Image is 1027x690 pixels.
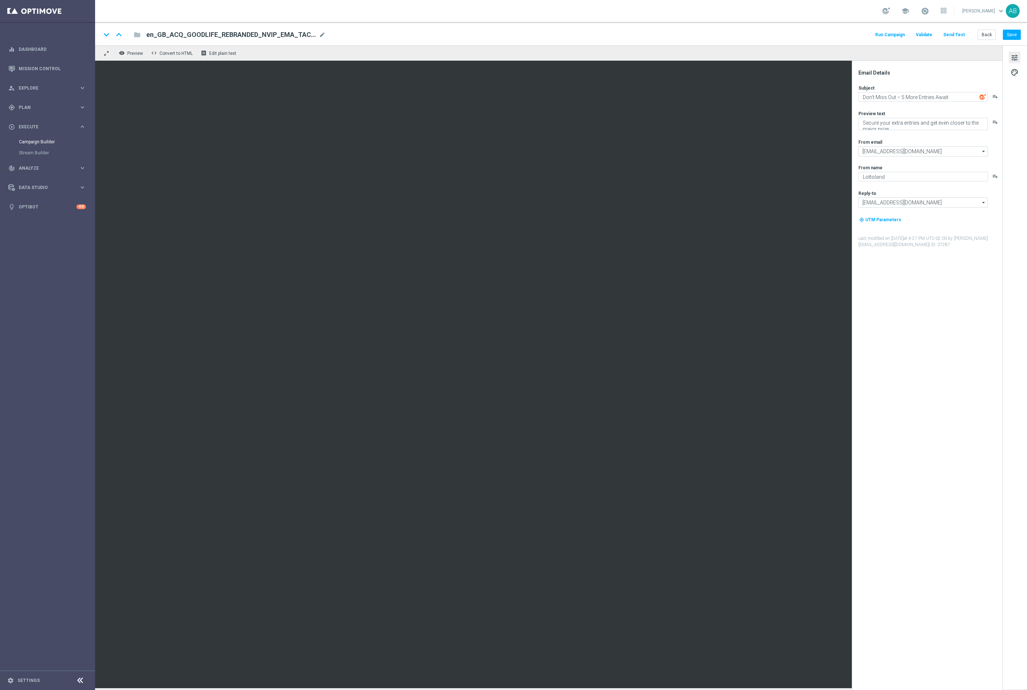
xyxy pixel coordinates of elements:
span: palette [1011,68,1019,77]
div: Stream Builder [19,147,94,158]
label: From name [858,165,883,171]
a: Dashboard [19,39,86,59]
i: receipt [201,50,207,56]
a: Settings [18,678,40,683]
i: arrow_drop_down [980,147,987,156]
button: code Convert to HTML [149,48,196,58]
button: palette [1009,66,1020,78]
span: Execute [19,125,79,129]
button: Validate [915,30,933,40]
label: Last modified on [DATE] at 4:27 PM UTC-02:00 by [PERSON_NAME][EMAIL_ADDRESS][DOMAIN_NAME] [858,235,1002,248]
i: my_location [859,217,864,222]
i: keyboard_arrow_right [79,165,86,171]
button: receipt Edit plain text [199,48,240,58]
label: Reply-to [858,191,876,196]
div: Email Details [858,69,1002,76]
button: Send Test [942,30,966,40]
input: Select [858,146,988,157]
div: Explore [8,85,79,91]
div: Analyze [8,165,79,171]
i: gps_fixed [8,104,15,111]
i: arrow_drop_down [980,198,987,207]
span: school [901,7,909,15]
span: keyboard_arrow_down [997,7,1005,15]
span: code [151,50,157,56]
span: Preview [127,51,143,56]
button: gps_fixed Plan keyboard_arrow_right [8,105,86,110]
a: Optibot [19,197,76,216]
button: Back [978,30,996,40]
button: playlist_add [992,119,998,125]
a: Mission Control [19,59,86,78]
button: play_circle_outline Execute keyboard_arrow_right [8,124,86,130]
i: keyboard_arrow_down [101,29,112,40]
label: From email [858,139,882,145]
span: Convert to HTML [159,51,193,56]
i: settings [7,677,14,684]
button: lightbulb Optibot +10 [8,204,86,210]
span: mode_edit [319,31,326,38]
div: +10 [76,204,86,209]
i: track_changes [8,165,15,171]
i: person_search [8,85,15,91]
i: keyboard_arrow_right [79,84,86,91]
button: equalizer Dashboard [8,46,86,52]
span: | ID: 37287 [929,242,950,247]
button: track_changes Analyze keyboard_arrow_right [8,165,86,171]
img: optiGenie.svg [979,94,986,100]
button: remove_red_eye Preview [117,48,146,58]
span: Plan [19,105,79,110]
span: UTM Parameters [865,217,901,222]
i: keyboard_arrow_right [79,123,86,130]
button: Mission Control [8,66,86,72]
button: Run Campaign [874,30,906,40]
button: person_search Explore keyboard_arrow_right [8,85,86,91]
div: AB [1006,4,1020,18]
i: lightbulb [8,204,15,210]
a: Stream Builder [19,150,76,156]
div: Data Studio [8,184,79,191]
i: equalizer [8,46,15,53]
div: Plan [8,104,79,111]
button: Save [1003,30,1021,40]
button: playlist_add [992,173,998,179]
span: Data Studio [19,185,79,190]
i: play_circle_outline [8,124,15,130]
i: keyboard_arrow_right [79,184,86,191]
input: Select [858,197,988,208]
span: Explore [19,86,79,90]
i: keyboard_arrow_right [79,104,86,111]
span: Validate [916,32,932,37]
span: en_GB_ACQ_GOODLIFE_REBRANDED_NVIP_EMA_TAC_GM_50FS_5ENTR [146,30,316,39]
i: remove_red_eye [119,50,125,56]
div: Dashboard [8,39,86,59]
a: [PERSON_NAME]keyboard_arrow_down [962,5,1006,16]
div: Optibot [8,197,86,216]
div: Campaign Builder [19,136,94,147]
a: Campaign Builder [19,139,76,145]
label: Preview text [858,111,885,117]
div: Mission Control [8,59,86,78]
span: Edit plain text [209,51,236,56]
button: my_location UTM Parameters [858,216,902,224]
label: Subject [858,85,874,91]
button: tune [1009,52,1020,63]
i: keyboard_arrow_up [113,29,124,40]
div: Execute [8,124,79,130]
button: Data Studio keyboard_arrow_right [8,185,86,191]
span: Analyze [19,166,79,170]
span: tune [1011,53,1019,63]
button: playlist_add [992,94,998,99]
